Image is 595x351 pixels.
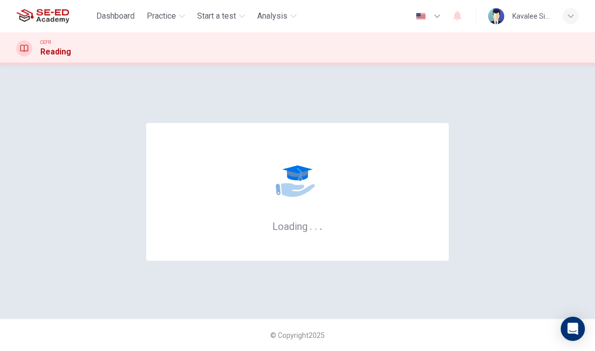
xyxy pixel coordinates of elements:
[414,13,427,20] img: en
[561,317,585,341] div: Open Intercom Messenger
[257,10,287,22] span: Analysis
[270,331,325,339] span: © Copyright 2025
[253,7,301,25] button: Analysis
[40,46,71,58] h1: Reading
[16,6,69,26] img: SE-ED Academy logo
[193,7,249,25] button: Start a test
[40,39,51,46] span: CEFR
[309,217,313,233] h6: .
[319,217,323,233] h6: .
[16,6,92,26] a: SE-ED Academy logo
[488,8,504,24] img: Profile picture
[147,10,176,22] span: Practice
[197,10,236,22] span: Start a test
[143,7,189,25] button: Practice
[96,10,135,22] span: Dashboard
[314,217,318,233] h6: .
[272,219,323,232] h6: Loading
[512,10,551,22] div: Kavalee Sittitunyagum
[92,7,139,25] button: Dashboard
